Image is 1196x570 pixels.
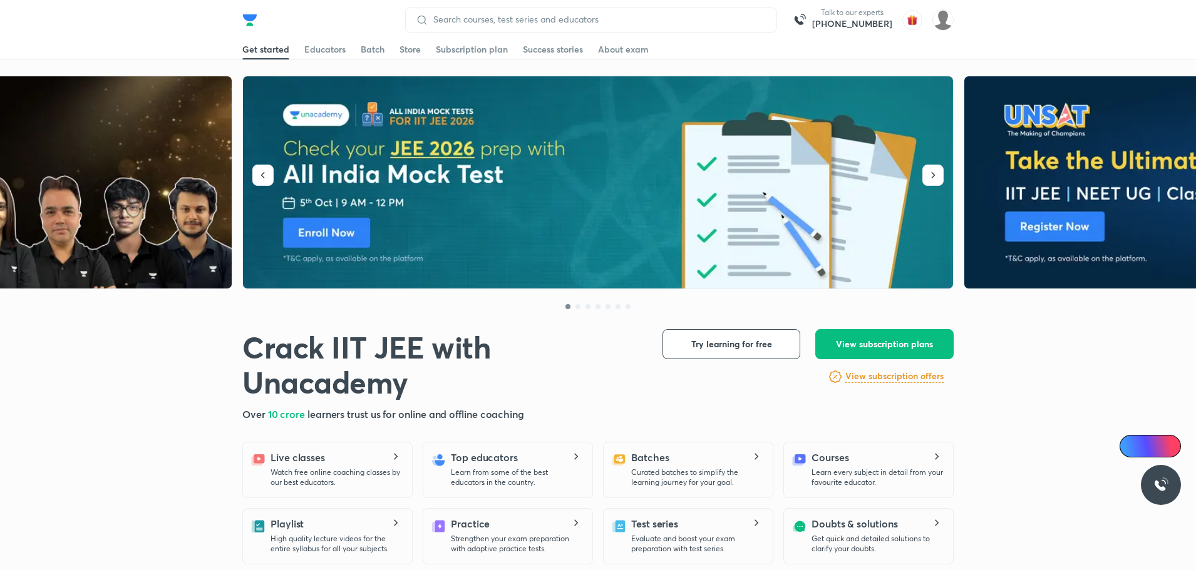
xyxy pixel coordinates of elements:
p: Evaluate and boost your exam preparation with test series. [631,534,763,554]
div: Success stories [523,43,583,56]
h1: Crack IIT JEE with Unacademy [242,329,642,399]
p: High quality lecture videos for the entire syllabus for all your subjects. [271,534,402,554]
p: Get quick and detailed solutions to clarify your doubts. [812,534,943,554]
p: Watch free online coaching classes by our best educators. [271,467,402,487]
h5: Courses [812,450,848,465]
a: Batch [361,39,384,59]
div: Educators [304,43,346,56]
p: Strengthen your exam preparation with adaptive practice tests. [451,534,582,554]
h5: Practice [451,516,490,531]
button: Try learning for free [662,329,800,359]
a: Educators [304,39,346,59]
span: View subscription plans [836,338,933,350]
a: View subscription offers [845,369,944,384]
img: call-us [787,8,812,33]
a: Success stories [523,39,583,59]
span: Ai Doubts [1140,441,1173,451]
button: View subscription plans [815,329,954,359]
img: Icon [1127,441,1137,451]
h5: Playlist [271,516,304,531]
img: LALAM MADHAVI [932,9,954,31]
img: ttu [1153,477,1168,492]
a: Subscription plan [436,39,508,59]
h5: Batches [631,450,669,465]
span: 10 crore [268,407,307,420]
h6: View subscription offers [845,370,944,383]
div: Subscription plan [436,43,508,56]
a: About exam [598,39,649,59]
span: Over [242,407,268,420]
img: Company Logo [242,13,257,28]
p: Learn from some of the best educators in the country. [451,467,582,487]
span: Try learning for free [691,338,772,350]
div: Get started [242,43,289,56]
div: Batch [361,43,384,56]
p: Talk to our experts [812,8,892,18]
h5: Live classes [271,450,325,465]
input: Search courses, test series and educators [428,14,766,24]
p: Learn every subject in detail from your favourite educator. [812,467,943,487]
div: About exam [598,43,649,56]
h5: Test series [631,516,678,531]
h5: Doubts & solutions [812,516,898,531]
p: Curated batches to simplify the learning journey for your goal. [631,467,763,487]
a: Store [400,39,421,59]
img: avatar [902,10,922,30]
a: Ai Doubts [1120,435,1181,457]
span: learners trust us for online and offline coaching [307,407,524,420]
div: Store [400,43,421,56]
h5: Top educators [451,450,518,465]
a: Get started [242,39,289,59]
a: [PHONE_NUMBER] [812,18,892,30]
